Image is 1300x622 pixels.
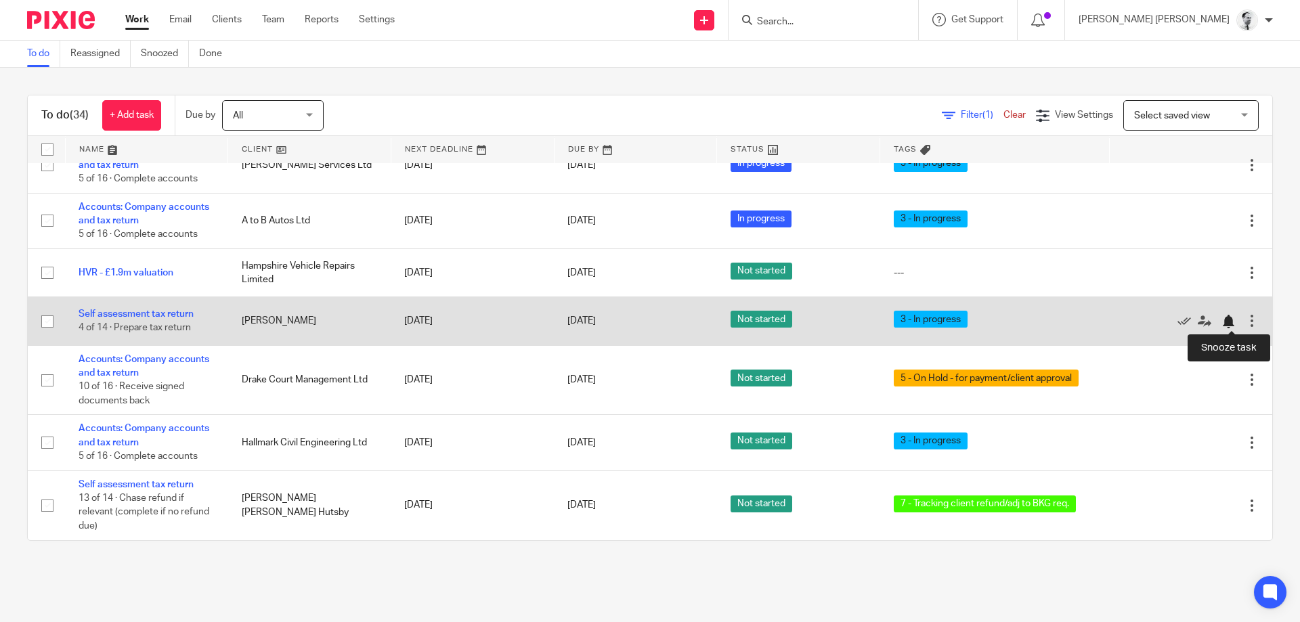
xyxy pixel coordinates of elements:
span: Not started [731,432,792,449]
span: 10 of 16 · Receive signed documents back [79,382,184,405]
span: 13 of 14 · Chase refund if relevant (complete if no refund due) [79,493,209,531]
a: Done [199,41,232,67]
td: [DATE] [391,345,554,415]
span: [DATE] [567,160,596,170]
td: [DATE] [391,248,554,296]
span: View Settings [1055,110,1113,120]
span: 3 - In progress [894,432,968,449]
td: Hampshire Vehicle Repairs Limited [228,248,391,296]
span: All [233,111,243,120]
h1: To do [41,108,89,123]
a: Self assessment tax return [79,480,194,489]
a: Team [262,13,284,26]
span: [DATE] [567,268,596,277]
span: [DATE] [567,375,596,384]
span: Get Support [951,15,1003,24]
a: Accounts: Company accounts and tax return [79,146,209,169]
span: Select saved view [1134,111,1210,120]
a: HVR - £1.9m valuation [79,268,173,277]
a: Accounts: Company accounts and tax return [79,355,209,378]
a: Clients [212,13,242,26]
span: 5 - On Hold - for payment/client approval [894,370,1079,386]
span: Filter [961,110,1003,120]
a: Mark as done [1177,314,1198,328]
a: Accounts: Company accounts and tax return [79,202,209,225]
td: [DATE] [391,137,554,193]
span: 5 of 16 · Complete accounts [79,451,198,461]
span: [DATE] [567,438,596,447]
span: Not started [731,495,792,512]
span: Not started [731,263,792,280]
span: 7 - Tracking client refund/adj to BKG req. [894,495,1076,512]
td: [PERSON_NAME] Services Ltd [228,137,391,193]
span: [DATE] [567,216,596,225]
a: Settings [359,13,395,26]
input: Search [756,16,877,28]
span: 3 - In progress [894,155,968,172]
td: [DATE] [391,193,554,248]
td: Drake Court Management Ltd [228,345,391,415]
span: (34) [70,110,89,120]
p: Due by [186,108,215,122]
a: Reports [305,13,339,26]
a: Reassigned [70,41,131,67]
span: 3 - In progress [894,210,968,227]
img: Pixie [27,11,95,29]
div: --- [894,266,1096,280]
a: + Add task [102,100,161,131]
a: Clear [1003,110,1026,120]
td: [DATE] [391,297,554,345]
td: [PERSON_NAME] [228,297,391,345]
td: [DATE] [391,470,554,540]
a: Snoozed [141,41,189,67]
td: A to B Autos Ltd [228,193,391,248]
span: (1) [982,110,993,120]
a: Self assessment tax return [79,309,194,319]
td: Hallmark Civil Engineering Ltd [228,415,391,470]
span: In progress [731,210,792,227]
span: Not started [731,311,792,328]
td: [DATE] [391,415,554,470]
a: Email [169,13,192,26]
span: [DATE] [567,316,596,326]
span: 4 of 14 · Prepare tax return [79,323,191,332]
p: [PERSON_NAME] [PERSON_NAME] [1079,13,1230,26]
img: Mass_2025.jpg [1236,9,1258,31]
td: [PERSON_NAME] [PERSON_NAME] Hutsby [228,470,391,540]
span: In progress [731,155,792,172]
span: Tags [894,146,917,153]
span: 3 - In progress [894,311,968,328]
span: [DATE] [567,501,596,510]
span: 5 of 16 · Complete accounts [79,174,198,183]
a: Work [125,13,149,26]
span: Not started [731,370,792,386]
a: To do [27,41,60,67]
span: 5 of 16 · Complete accounts [79,229,198,239]
a: Accounts: Company accounts and tax return [79,424,209,447]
